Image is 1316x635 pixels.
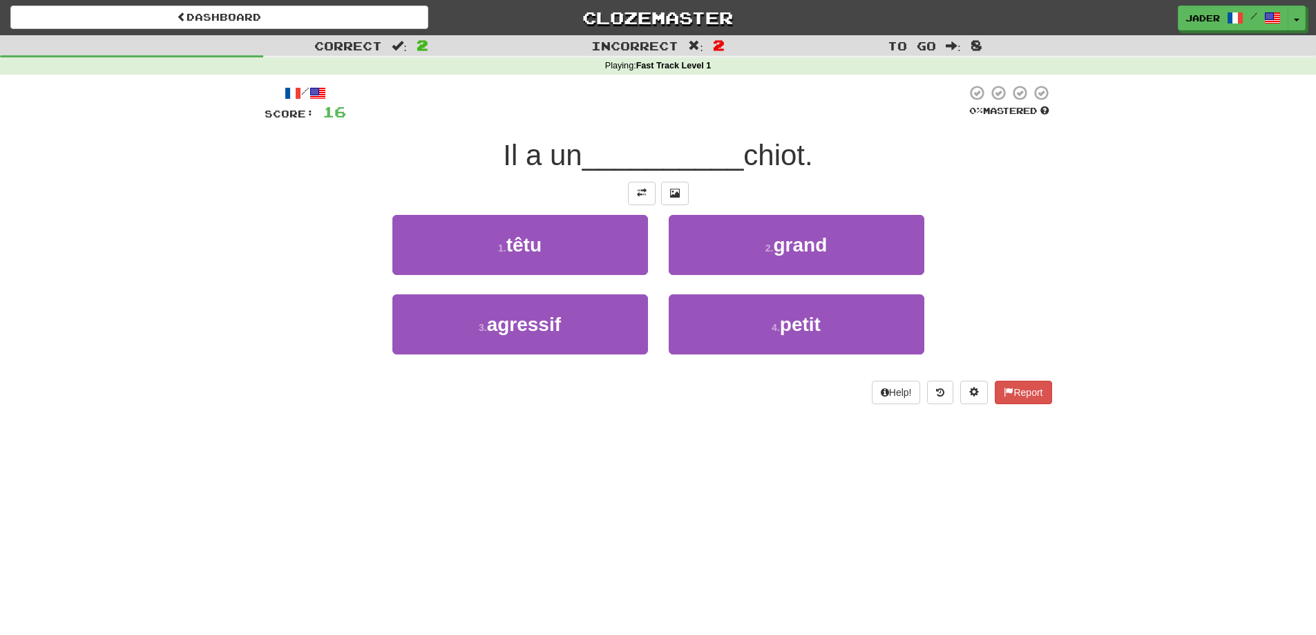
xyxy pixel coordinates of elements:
[417,37,428,53] span: 2
[772,322,780,333] small: 4 .
[743,139,812,171] span: chiot.
[323,103,346,120] span: 16
[314,39,382,53] span: Correct
[265,84,346,102] div: /
[765,243,774,254] small: 2 .
[773,234,827,256] span: grand
[449,6,867,30] a: Clozemaster
[688,40,703,52] span: :
[628,182,656,205] button: Toggle translation (alt+t)
[503,139,582,171] span: Il a un
[946,40,961,52] span: :
[995,381,1051,404] button: Report
[966,105,1052,117] div: Mastered
[969,105,983,116] span: 0 %
[1178,6,1288,30] a: jader /
[669,294,924,354] button: 4.petit
[927,381,953,404] button: Round history (alt+y)
[392,40,407,52] span: :
[479,322,487,333] small: 3 .
[872,381,921,404] button: Help!
[780,314,821,335] span: petit
[661,182,689,205] button: Show image (alt+x)
[713,37,725,53] span: 2
[10,6,428,29] a: Dashboard
[669,215,924,275] button: 2.grand
[1250,11,1257,21] span: /
[498,243,506,254] small: 1 .
[392,215,648,275] button: 1.têtu
[1185,12,1220,24] span: jader
[506,234,542,256] span: têtu
[392,294,648,354] button: 3.agressif
[971,37,982,53] span: 8
[487,314,561,335] span: agressif
[582,139,744,171] span: __________
[265,108,314,120] span: Score:
[888,39,936,53] span: To go
[636,61,712,70] strong: Fast Track Level 1
[591,39,678,53] span: Incorrect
